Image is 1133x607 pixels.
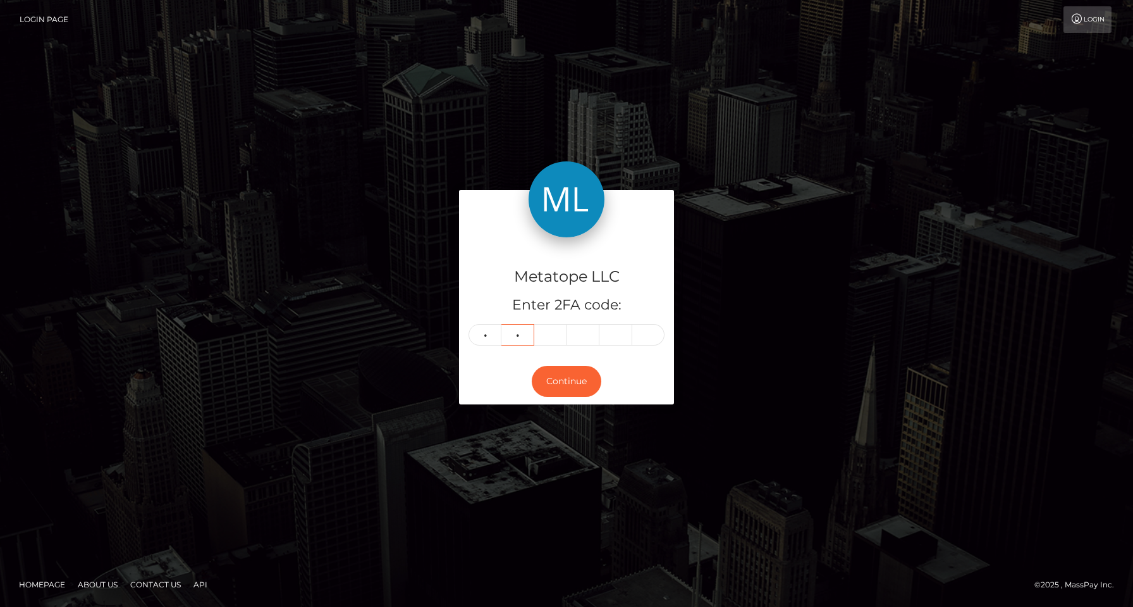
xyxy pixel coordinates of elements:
a: Homepage [14,575,70,594]
a: Login [1063,6,1112,33]
h4: Metatope LLC [469,266,664,288]
button: Continue [532,366,601,397]
div: © 2025 , MassPay Inc. [1034,578,1124,592]
a: Login Page [20,6,68,33]
a: Contact Us [125,575,186,594]
img: Metatope LLC [529,161,604,237]
a: API [188,575,212,594]
a: About Us [73,575,123,594]
h5: Enter 2FA code: [469,296,664,315]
